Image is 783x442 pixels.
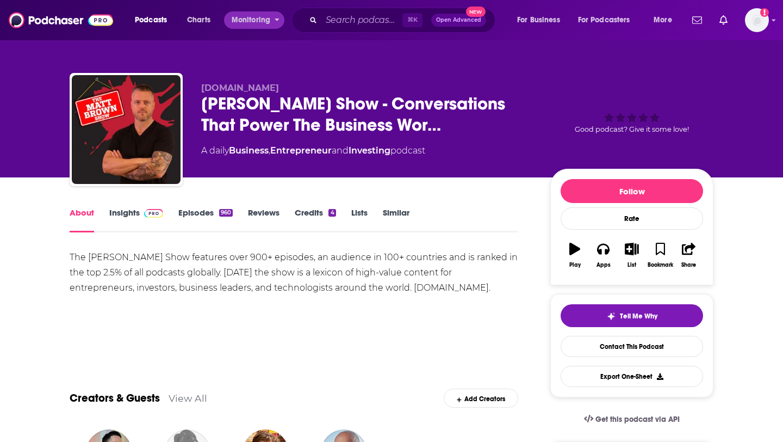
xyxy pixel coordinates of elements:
span: Good podcast? Give it some love! [575,125,689,133]
img: User Profile [745,8,769,32]
span: New [466,7,486,17]
span: Monitoring [232,13,270,28]
div: List [627,262,636,268]
a: Credits4 [295,207,335,232]
span: Logged in as melrosepr [745,8,769,32]
img: Matt Brown Show - Conversations That Power The Business World. [72,75,181,184]
img: Podchaser Pro [144,209,163,218]
a: Show notifications dropdown [715,11,732,29]
a: Charts [180,11,217,29]
input: Search podcasts, credits, & more... [321,11,402,29]
button: open menu [646,11,686,29]
a: Investing [349,145,390,156]
div: The [PERSON_NAME] Show features over 900+ episodes, an audience in 100+ countries and is ranked i... [70,250,518,296]
span: Tell Me Why [620,312,657,321]
button: Bookmark [646,236,674,275]
button: List [618,236,646,275]
span: Get this podcast via API [595,415,680,424]
div: Play [569,262,581,268]
a: Contact This Podcast [561,336,703,357]
button: Play [561,236,589,275]
span: For Podcasters [578,13,630,28]
a: Creators & Guests [70,391,160,405]
a: Lists [351,207,368,232]
a: Business [229,145,269,156]
div: Rate [561,207,703,230]
svg: Add a profile image [760,8,769,17]
div: Add Creators [444,389,518,408]
a: Similar [383,207,409,232]
div: 960 [219,209,233,217]
a: Show notifications dropdown [688,11,706,29]
span: ⌘ K [402,13,422,27]
span: Open Advanced [436,17,481,23]
a: Reviews [248,207,279,232]
div: A daily podcast [201,144,425,157]
div: Bookmark [648,262,673,268]
span: Charts [187,13,210,28]
span: [DOMAIN_NAME] [201,83,279,93]
div: Search podcasts, credits, & more... [302,8,506,33]
img: Podchaser - Follow, Share and Rate Podcasts [9,10,113,30]
img: tell me why sparkle [607,312,616,321]
div: Good podcast? Give it some love! [550,83,713,150]
span: Podcasts [135,13,167,28]
span: , [269,145,270,156]
button: Show profile menu [745,8,769,32]
button: open menu [224,11,284,29]
button: tell me why sparkleTell Me Why [561,304,703,327]
a: Episodes960 [178,207,233,232]
div: Apps [596,262,611,268]
div: 4 [328,209,335,217]
button: Follow [561,179,703,203]
button: Apps [589,236,617,275]
span: and [332,145,349,156]
a: Get this podcast via API [575,406,688,433]
div: Share [681,262,696,268]
a: About [70,207,94,232]
a: View All [169,392,207,404]
a: Entrepreneur [270,145,332,156]
button: Export One-Sheet [561,366,703,387]
button: open menu [509,11,574,29]
button: open menu [127,11,181,29]
button: Share [675,236,703,275]
span: More [654,13,672,28]
a: InsightsPodchaser Pro [109,207,163,232]
button: open menu [571,11,646,29]
span: For Business [517,13,560,28]
button: Open AdvancedNew [431,14,486,27]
